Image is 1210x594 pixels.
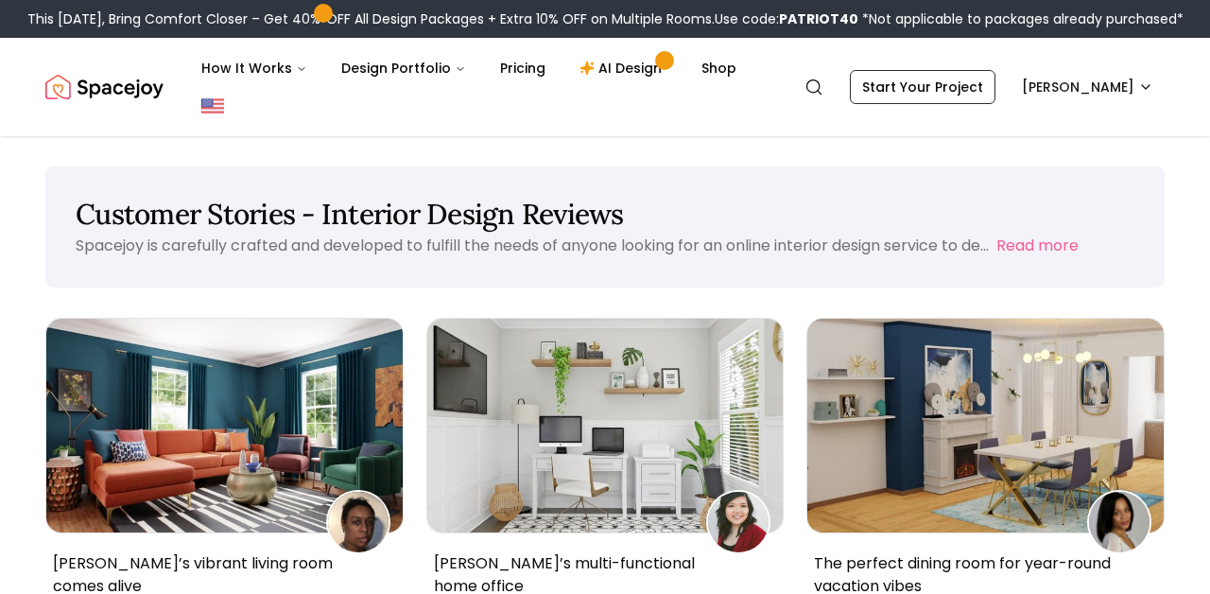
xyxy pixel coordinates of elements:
[328,492,389,552] img: Lynette
[326,49,481,87] button: Design Portfolio
[858,9,1184,28] span: *Not applicable to packages already purchased*
[686,49,752,87] a: Shop
[186,49,322,87] button: How It Works
[996,235,1079,257] button: Read more
[76,197,1134,231] h1: Customer Stories - Interior Design Reviews
[76,235,989,256] p: Spacejoy is carefully crafted and developed to fulfill the needs of anyone looking for an online ...
[45,68,164,106] img: Spacejoy Logo
[715,9,858,28] span: Use code:
[45,68,164,106] a: Spacejoy
[27,9,1184,28] div: This [DATE], Bring Comfort Closer – Get 40% OFF All Design Packages + Extra 10% OFF on Multiple R...
[201,95,224,117] img: United States
[186,49,752,87] nav: Main
[45,38,1165,136] nav: Global
[1011,70,1165,104] button: [PERSON_NAME]
[850,70,995,104] a: Start Your Project
[779,9,858,28] b: PATRIOT40
[1089,492,1149,552] img: Tracie Osborne
[708,492,769,552] img: Nancy
[564,49,683,87] a: AI Design
[485,49,561,87] a: Pricing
